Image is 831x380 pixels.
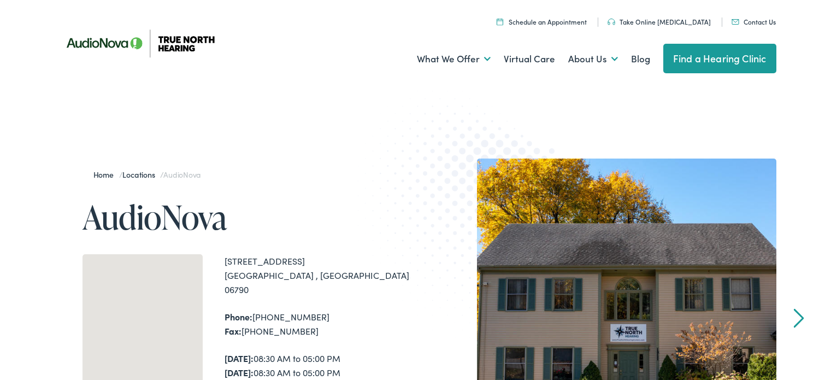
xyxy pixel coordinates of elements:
a: Home [93,169,119,180]
a: Locations [122,169,160,180]
a: What We Offer [417,39,491,79]
a: About Us [568,39,618,79]
strong: [DATE]: [225,352,254,364]
strong: Fax: [225,325,241,337]
h1: AudioNova [82,199,416,235]
strong: [DATE]: [225,366,254,378]
span: / / [93,169,201,180]
div: [PHONE_NUMBER] [PHONE_NUMBER] [225,310,416,338]
img: Icon symbolizing a calendar in color code ffb348 [497,18,503,25]
img: Headphones icon in color code ffb348 [608,19,615,25]
a: Blog [631,39,650,79]
strong: Phone: [225,311,252,323]
a: Next [793,308,804,328]
a: Schedule an Appointment [497,17,587,26]
a: Take Online [MEDICAL_DATA] [608,17,711,26]
a: Find a Hearing Clinic [663,44,776,73]
div: [STREET_ADDRESS] [GEOGRAPHIC_DATA] , [GEOGRAPHIC_DATA] 06790 [225,254,416,296]
a: Virtual Care [504,39,555,79]
a: Contact Us [732,17,776,26]
img: Mail icon in color code ffb348, used for communication purposes [732,19,739,25]
span: AudioNova [163,169,201,180]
